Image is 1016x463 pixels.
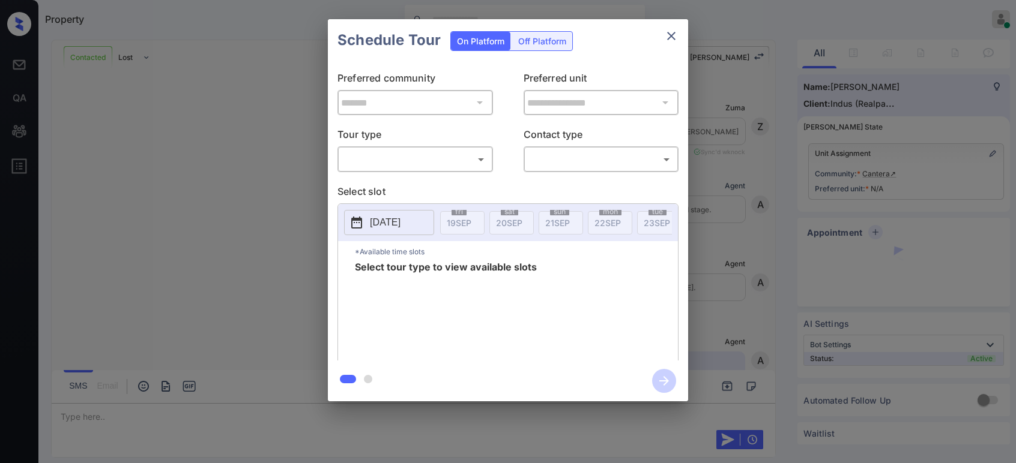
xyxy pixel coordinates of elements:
p: Preferred community [337,71,493,90]
p: Tour type [337,127,493,146]
button: [DATE] [344,210,434,235]
p: *Available time slots [355,241,678,262]
p: [DATE] [370,215,401,230]
span: Select tour type to view available slots [355,262,537,358]
div: Off Platform [512,32,572,50]
button: close [659,24,683,48]
p: Preferred unit [524,71,679,90]
div: On Platform [451,32,510,50]
p: Contact type [524,127,679,146]
h2: Schedule Tour [328,19,450,61]
p: Select slot [337,184,679,203]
